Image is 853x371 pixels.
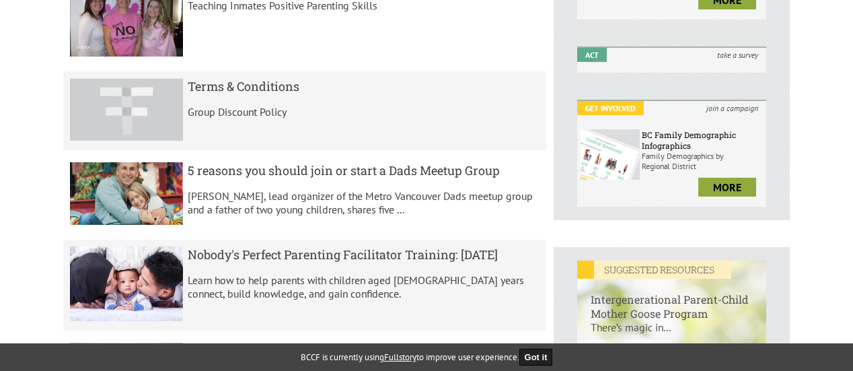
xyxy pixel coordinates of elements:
[577,101,644,115] em: Get Involved
[577,261,731,279] em: SUGGESTED RESOURCES
[188,273,540,300] p: Learn how to help parents with children aged [DEMOGRAPHIC_DATA] years connect, build knowledge, a...
[384,351,416,363] a: Fullstory
[577,279,766,321] h6: Intergenerational Parent-Child Mother Goose Program
[70,78,183,141] img: result.title
[642,129,763,151] h6: BC Family Demographic Infographics
[70,246,183,322] img: result.title
[188,162,540,178] h5: 5 reasons you should join or start a Dads Meetup Group
[188,189,540,216] p: [PERSON_NAME], lead organizer of the Metro Vancouver Dads meetup group and a father of two young ...
[577,48,607,62] em: Act
[188,246,540,263] h5: Nobody's Perfect Parenting Facilitator Training: [DATE]
[642,151,763,171] p: Family Demographics by Regional District
[63,156,546,234] a: result.title 5 reasons you should join or start a Dads Meetup Group [PERSON_NAME], lead organizer...
[698,101,766,115] i: join a campaign
[709,48,766,62] i: take a survey
[698,178,756,197] a: more
[519,349,553,366] button: Got it
[188,78,540,94] h5: Terms & Conditions
[63,240,546,331] a: result.title Nobody's Perfect Parenting Facilitator Training: [DATE] Learn how to help parents wi...
[577,321,766,347] p: There’s magic in...
[63,71,546,151] a: result.title Terms & Conditions Group Discount Policy
[188,105,540,119] p: Group Discount Policy
[70,162,183,224] img: result.title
